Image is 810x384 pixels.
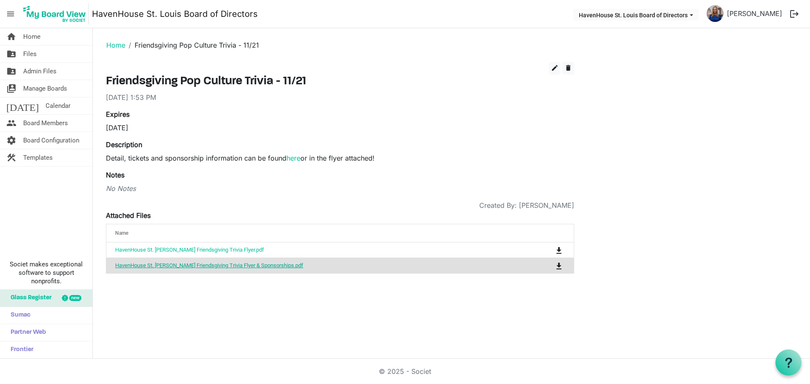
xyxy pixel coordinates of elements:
[564,64,572,72] span: delete
[521,242,574,258] td: is Command column column header
[106,92,574,102] div: [DATE] 1:53 PM
[106,170,124,180] label: Notes
[6,149,16,166] span: construction
[379,367,431,376] a: © 2025 - Societ
[46,97,70,114] span: Calendar
[6,97,39,114] span: [DATE]
[573,9,699,21] button: HavenHouse St. Louis Board of Directors dropdownbutton
[23,115,68,132] span: Board Members
[21,3,89,24] img: My Board View Logo
[553,244,565,256] button: Download
[6,28,16,45] span: home
[6,80,16,97] span: switch_account
[106,242,521,258] td: HavenHouse St. Louis Friendsgiving Trivia Flyer.pdf is template cell column header Name
[23,28,40,45] span: Home
[6,290,51,306] span: Glass Register
[23,63,57,80] span: Admin Files
[21,3,92,24] a: My Board View Logo
[125,40,259,50] li: Friendsgiving Pop Culture Trivia - 11/21
[521,258,574,273] td: is Command column column header
[115,262,303,269] a: HavenHouse St. [PERSON_NAME] Friendsgiving Trivia Flyer & Sponsorships.pdf
[6,115,16,132] span: people
[115,230,128,236] span: Name
[106,153,574,163] p: Detail, tickets and sponsorship information can be found or in the flyer attached!
[106,140,142,150] label: Description
[106,109,130,119] label: Expires
[562,62,574,75] button: delete
[6,307,30,324] span: Sumac
[553,260,565,271] button: Download
[23,46,37,62] span: Files
[551,64,559,72] span: edit
[106,41,125,49] a: Home
[106,210,151,220] label: Attached Files
[786,5,803,23] button: logout
[106,183,574,193] div: No Notes
[286,154,300,162] a: here
[115,247,264,253] a: HavenHouse St. [PERSON_NAME] Friendsgiving Trivia Flyer.pdf
[23,132,79,149] span: Board Configuration
[724,5,786,22] a: [PERSON_NAME]
[106,258,521,273] td: HavenHouse St. Louis Friendsgiving Trivia Flyer & Sponsorships.pdf is template cell column header...
[549,62,561,75] button: edit
[6,132,16,149] span: settings
[479,200,574,210] span: Created By: [PERSON_NAME]
[6,341,33,358] span: Frontier
[92,5,258,22] a: HavenHouse St. Louis Board of Directors
[106,75,574,89] h3: Friendsgiving Pop Culture Trivia - 11/21
[23,80,67,97] span: Manage Boards
[4,260,89,285] span: Societ makes exceptional software to support nonprofits.
[6,46,16,62] span: folder_shared
[6,63,16,80] span: folder_shared
[69,295,81,301] div: new
[23,149,53,166] span: Templates
[707,5,724,22] img: X7fOHBMzXN9YXJJd80Whb-C14D2mFbXNKEgTlcaMudwuwrB8aPyMuyyw0vW0wbbi_FzzySYy8K_HE0TIurmG5g_thumb.png
[106,123,334,133] div: [DATE]
[3,6,19,22] span: menu
[6,324,46,341] span: Partner Web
